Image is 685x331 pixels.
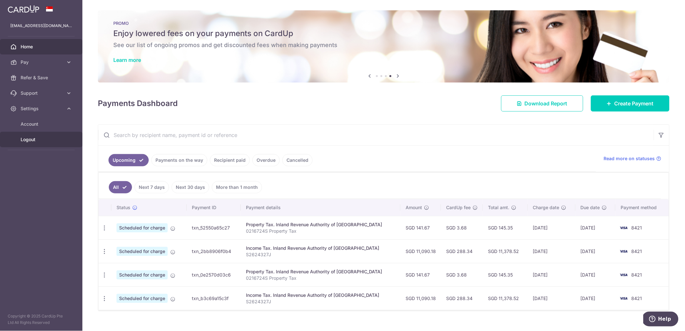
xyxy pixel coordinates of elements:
span: Pay [21,59,63,65]
td: SGD 3.68 [441,263,483,287]
p: 0216724S Property Tax [246,228,395,234]
img: Latest Promos banner [98,10,670,83]
span: Scheduled for charge [117,247,168,256]
span: 8421 [632,248,642,254]
td: SGD 145.35 [483,263,528,287]
span: Refer & Save [21,74,63,81]
span: Due date [581,204,600,211]
a: Download Report [501,95,583,112]
span: Scheduled for charge [117,223,168,232]
span: Support [21,90,63,96]
h4: Payments Dashboard [98,98,178,109]
a: Learn more [113,57,141,63]
img: Bank Card [617,224,630,232]
p: S2624327J [246,298,395,305]
th: Payment ID [187,199,241,216]
td: SGD 11,378.52 [483,287,528,310]
td: SGD 141.67 [400,263,441,287]
th: Payment details [241,199,400,216]
td: SGD 11,090.18 [400,239,441,263]
td: [DATE] [576,239,615,263]
td: [DATE] [576,216,615,239]
td: SGD 288.34 [441,287,483,310]
td: SGD 3.68 [441,216,483,239]
span: Account [21,121,63,127]
span: Download Report [525,100,568,107]
td: [DATE] [576,263,615,287]
div: Income Tax. Inland Revenue Authority of [GEOGRAPHIC_DATA] [246,245,395,251]
td: [DATE] [528,239,576,263]
p: PROMO [113,21,654,26]
span: 8421 [632,272,642,277]
td: SGD 141.67 [400,216,441,239]
img: Bank Card [617,295,630,302]
a: Recipient paid [210,154,250,166]
a: Cancelled [282,154,313,166]
span: Home [21,44,63,50]
td: SGD 11,090.18 [400,287,441,310]
td: txn_2bb8906f0b4 [187,239,241,263]
a: Next 7 days [135,181,169,193]
a: More than 1 month [212,181,262,193]
p: 0216724S Property Tax [246,275,395,281]
a: Payments on the way [151,154,207,166]
th: Payment method [615,199,669,216]
td: txn_52550a65c27 [187,216,241,239]
td: SGD 11,378.52 [483,239,528,263]
td: [DATE] [576,287,615,310]
img: CardUp [8,5,39,13]
span: 8421 [632,225,642,230]
span: 8421 [632,296,642,301]
h5: Enjoy lowered fees on your payments on CardUp [113,28,654,39]
img: Bank Card [617,271,630,279]
input: Search by recipient name, payment id or reference [98,125,654,145]
span: CardUp fee [446,204,471,211]
a: Overdue [252,154,280,166]
span: Amount [406,204,422,211]
a: Upcoming [108,154,149,166]
span: Read more on statuses [604,155,655,162]
span: Scheduled for charge [117,270,168,279]
td: [DATE] [528,216,576,239]
img: Bank Card [617,248,630,255]
span: Settings [21,105,63,112]
p: S2624327J [246,251,395,258]
td: [DATE] [528,263,576,287]
td: SGD 145.35 [483,216,528,239]
div: Income Tax. Inland Revenue Authority of [GEOGRAPHIC_DATA] [246,292,395,298]
a: Create Payment [591,95,670,112]
span: Status [117,204,130,211]
a: Read more on statuses [604,155,662,162]
td: SGD 288.34 [441,239,483,263]
td: txn_0e2570d03c6 [187,263,241,287]
td: txn_b3c69a15c3f [187,287,241,310]
span: Logout [21,136,63,143]
td: [DATE] [528,287,576,310]
span: Total amt. [488,204,509,211]
div: Property Tax. Inland Revenue Authority of [GEOGRAPHIC_DATA] [246,221,395,228]
a: All [109,181,132,193]
iframe: Opens a widget where you can find more information [643,312,679,328]
div: Property Tax. Inland Revenue Authority of [GEOGRAPHIC_DATA] [246,268,395,275]
p: [EMAIL_ADDRESS][DOMAIN_NAME] [10,23,72,29]
span: Charge date [533,204,559,211]
span: Scheduled for charge [117,294,168,303]
a: Next 30 days [172,181,209,193]
span: Create Payment [615,100,654,107]
h6: See our list of ongoing promos and get discounted fees when making payments [113,41,654,49]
